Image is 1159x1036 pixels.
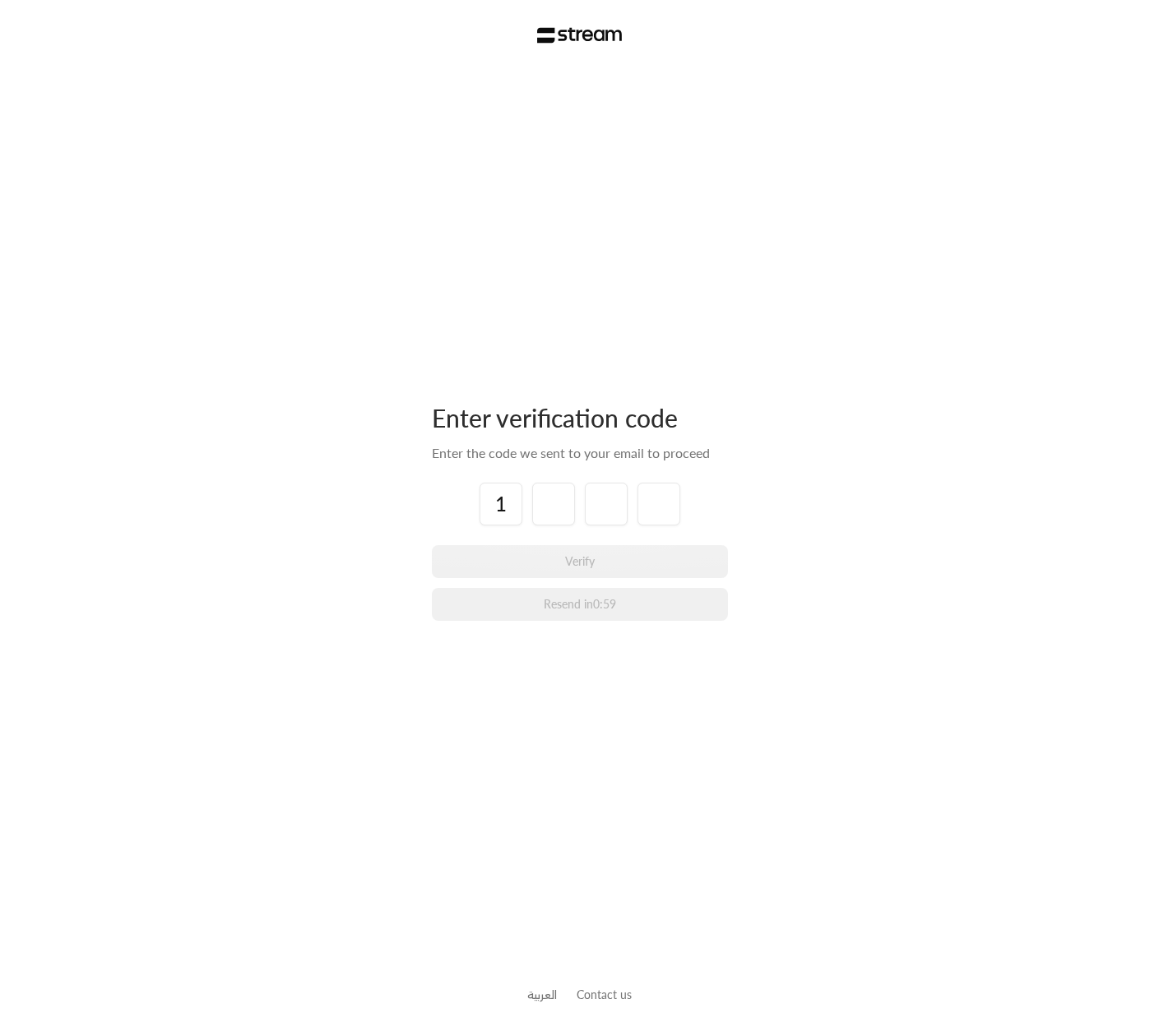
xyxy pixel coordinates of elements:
a: Contact us [577,987,632,1001]
div: Enter verification code [432,402,728,433]
a: العربية [527,979,557,1010]
div: Enter the code we sent to your email to proceed [432,443,728,463]
img: Stream Logo [537,27,622,44]
button: Contact us [577,986,632,1003]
